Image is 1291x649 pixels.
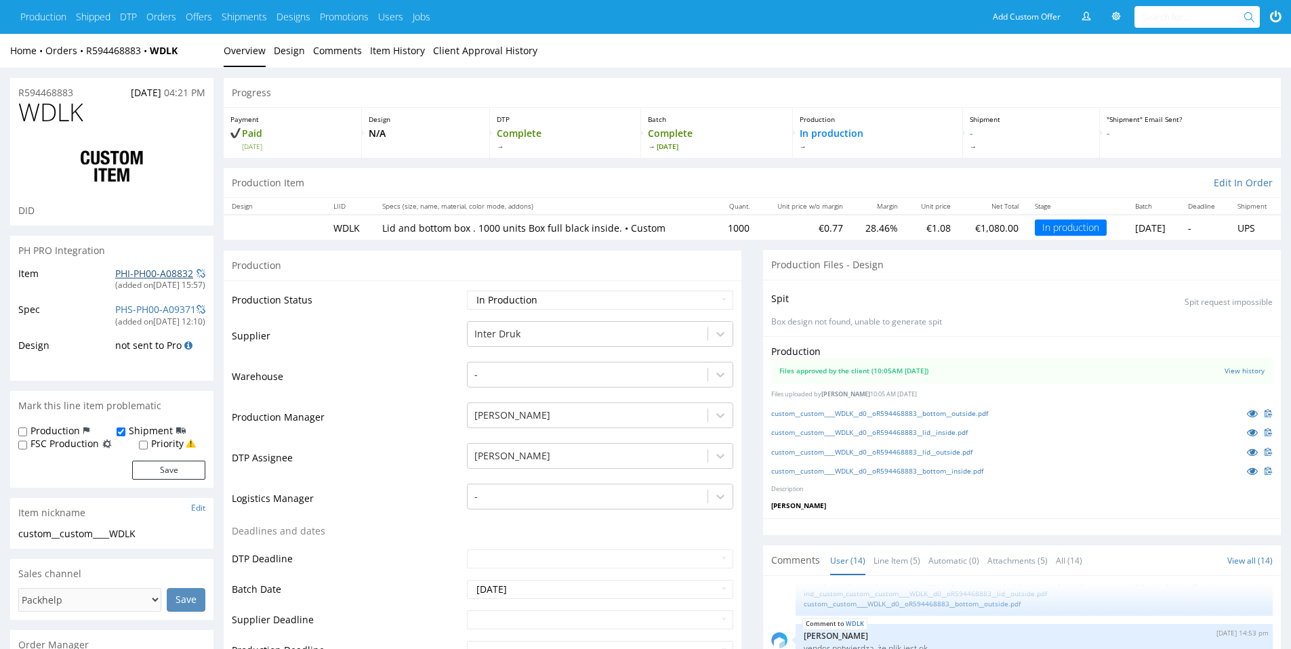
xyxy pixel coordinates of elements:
p: In production [800,127,956,151]
a: custom__custom____WDLK__d0__oR594468883__bottom__outside.pdf [804,599,1265,609]
a: custom__custom____WDLK__d0__oR594468883__bottom__inside.pdf [771,466,983,476]
span: [PERSON_NAME] [771,501,826,510]
a: Orders [146,10,176,24]
p: N/A [369,127,483,140]
td: Production Status [232,289,464,320]
a: custom__custom____WDLK__d0__oR594468883__bottom__outside.pdf [771,409,988,418]
span: Comments [771,553,820,567]
div: Files approved by the client (10:05AM [DATE]) [779,366,928,375]
p: Design [369,114,483,124]
td: Logistics Manager [232,482,464,523]
td: Production Manager [232,401,464,442]
div: Item nickname [10,498,213,528]
p: - [970,127,1092,151]
td: DTP Deadline [232,548,464,579]
p: Spit [771,292,789,306]
div: (added on [DATE] 12:10 ) [115,316,205,328]
span: [DATE] [242,142,354,151]
a: Design [274,34,305,67]
a: DTP [120,10,137,24]
th: Unit price [906,198,958,215]
th: Shipment [1229,198,1281,215]
p: Production [771,345,821,358]
span: WDLK [18,99,83,126]
th: Quant. [714,198,758,215]
input: Save [167,588,205,611]
a: ind__custom_custom__custom____WDLK__d0__oR594468883__lid__outside.pdf [804,589,1265,599]
a: Automatic (0) [928,546,979,575]
img: share_image_120x120.png [771,632,787,648]
a: Overview [224,34,266,67]
a: Unlink from PH Pro [197,267,205,280]
td: Design [18,337,112,362]
img: yellow_warning_triangle.png [186,438,196,448]
a: Users [378,10,403,24]
div: Mark this line item problematic [10,391,213,421]
a: Shipped [76,10,110,24]
th: Stage [1027,198,1127,215]
a: Home [10,44,45,57]
label: Priority [151,437,184,451]
td: 1000 [714,215,758,240]
td: €1.08 [906,215,958,240]
p: Lid and bottom box . 1000 units Box full black inside. • Custom [382,222,707,235]
a: Edit [191,502,205,514]
div: Progress [224,78,1281,108]
th: Specs (size, name, material, color mode, addons) [374,198,715,215]
input: Search for... [1143,6,1246,28]
td: Spec [18,301,112,337]
p: Production [800,114,956,124]
td: €0.77 [758,215,851,240]
span: [PERSON_NAME] [821,390,870,398]
a: WDLK [150,44,178,57]
div: custom__custom____WDLK [18,527,205,541]
th: Deadline [1180,198,1229,215]
p: mam prośbę o konsultację z vendorem dotyczącą jakości wydruku napisów - czy grubość i wielkość na... [804,556,1265,586]
span: DID [18,204,35,217]
p: Files uploaded by 10:05 AM [DATE] [771,390,1273,399]
a: PHI-PH00-A08832 [115,267,193,280]
th: Net Total [959,198,1027,215]
span: [DATE] [131,86,161,99]
p: Description [771,485,1273,494]
p: Production Item [232,176,304,190]
p: [DATE] 14:53 pm [1216,628,1269,638]
div: Production Files - Design [763,250,1281,280]
img: ico-item-custom-a8f9c3db6a5631ce2f509e228e8b95abde266dc4376634de7b166047de09ff05.png [58,140,166,194]
a: User (14) [830,546,865,575]
span: [DATE] [648,142,785,151]
a: Promotions [320,10,369,24]
img: icon-shipping-flag.svg [176,424,186,438]
div: (added on [DATE] 15:57 ) [115,280,205,291]
p: Box design not found, unable to generate spit [771,316,1273,328]
p: "Shipment" Email Sent? [1107,114,1274,124]
a: WDLK [846,619,864,629]
p: Payment [230,114,354,124]
a: Jobs [413,10,430,24]
a: Unlink from PH Pro [197,303,205,316]
a: custom__custom____WDLK__d0__oR594468883__lid__inside.pdf [771,427,968,437]
td: €1,080.00 [959,215,1027,240]
th: Design [224,198,325,215]
td: [DATE] [1127,215,1180,240]
button: Save [132,461,205,480]
a: R594468883 [18,86,73,100]
img: icon-fsc-production-flag.svg [102,437,112,451]
a: PHS-PH00-A09371 [115,303,196,316]
a: Designs [276,10,310,24]
a: Orders [45,44,86,57]
label: Production [30,424,80,438]
img: clipboard.svg [1265,428,1273,436]
td: not sent to Pro [112,337,205,362]
td: Warehouse [232,360,464,401]
a: Line Item (5) [874,546,920,575]
a: Add Custom Offer [985,6,1068,28]
label: Shipment [129,424,173,438]
div: Production [224,250,741,280]
a: Offers [186,10,212,24]
a: Item History [370,34,425,67]
div: PH PRO Integration [10,236,213,266]
img: icon-production-flag.svg [83,424,89,438]
td: Supplier Deadline [232,609,464,640]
